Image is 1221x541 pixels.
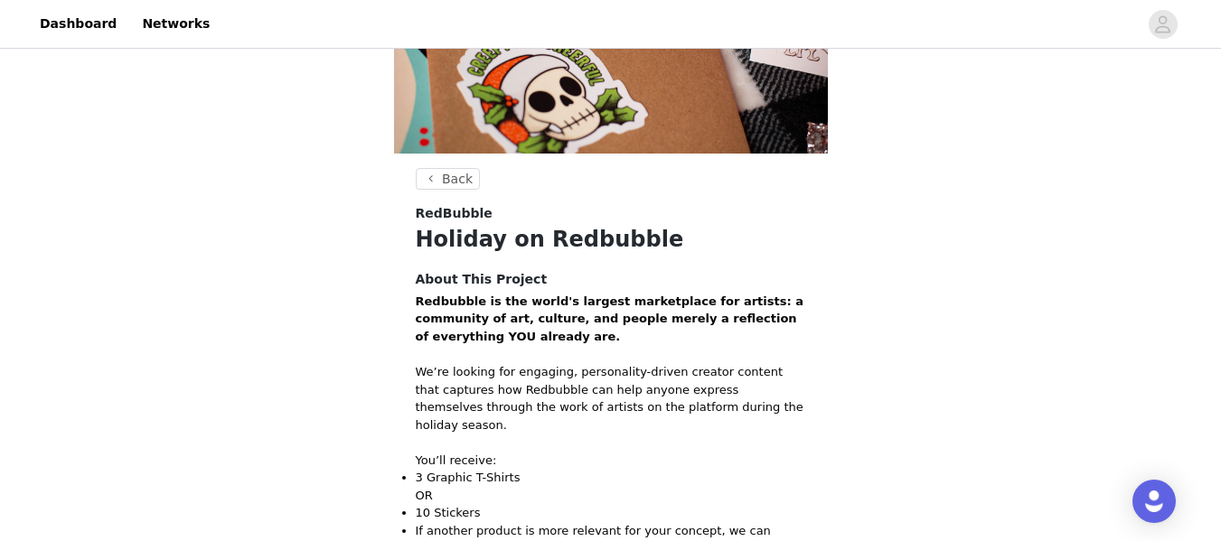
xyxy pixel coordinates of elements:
[1154,10,1171,39] div: avatar
[416,504,806,522] p: 10 Stickers
[416,294,803,343] strong: Redbubble is the world's largest marketplace for artists: a community of art, culture, and people...
[416,469,806,487] p: 3 Graphic T-Shirts
[416,223,806,256] h1: Holiday on Redbubble
[29,4,127,44] a: Dashboard
[416,204,493,223] span: RedBubble
[416,487,806,505] p: OR
[416,270,806,289] h4: About This Project
[1132,480,1176,523] div: Open Intercom Messenger
[416,168,481,190] button: Back
[416,363,806,434] p: We’re looking for engaging, personality-driven creator content that captures how Redbubble can he...
[131,4,221,44] a: Networks
[416,452,806,470] p: You’ll receive:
